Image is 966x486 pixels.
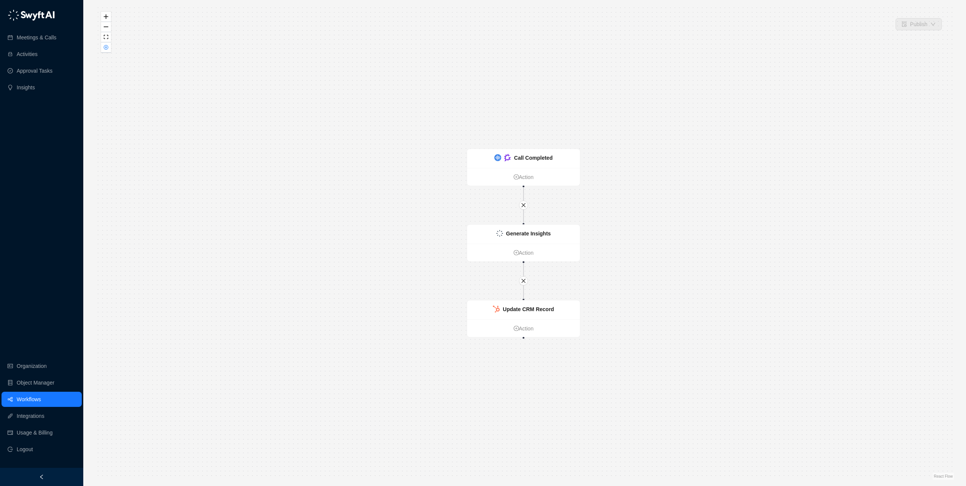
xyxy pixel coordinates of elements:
[493,305,500,313] img: hubspot-DkpyWjJb.png
[17,408,44,424] a: Integrations
[467,149,580,186] div: Call Completedplus-circleAction
[104,45,108,50] span: close-circle
[514,155,553,161] strong: Call Completed
[942,461,962,481] iframe: Open customer support
[101,12,111,22] button: zoom in
[8,9,55,21] img: logo-05li4sbe.png
[467,324,580,333] a: Action
[17,358,47,374] a: Organization
[17,375,55,390] a: Object Manager
[101,42,111,53] button: close-circle
[17,80,35,95] a: Insights
[17,30,56,45] a: Meetings & Calls
[467,224,580,262] div: Generate Insightsplus-circleAction
[496,230,503,237] img: logo-small-inverted-DW8HDUn_.png
[934,474,953,478] a: React Flow attribution
[101,22,111,32] button: zoom out
[504,154,511,162] img: gong-Dwh8HbPa.png
[467,173,580,181] a: Action
[467,300,580,338] div: Update CRM Recordplus-circleAction
[17,63,53,78] a: Approval Tasks
[514,174,519,179] span: plus-circle
[39,474,44,480] span: left
[514,250,519,255] span: plus-circle
[521,278,526,283] span: close
[8,447,13,452] span: logout
[17,392,41,407] a: Workflows
[521,202,526,208] span: close
[896,18,942,30] button: Publish
[503,306,554,312] strong: Update CRM Record
[514,326,519,331] span: plus-circle
[101,32,111,42] button: fit view
[17,442,33,457] span: Logout
[494,154,501,161] img: chorus-BBBF9yxZ.png
[506,231,551,237] strong: Generate Insights
[17,47,37,62] a: Activities
[17,425,53,440] a: Usage & Billing
[467,249,580,257] a: Action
